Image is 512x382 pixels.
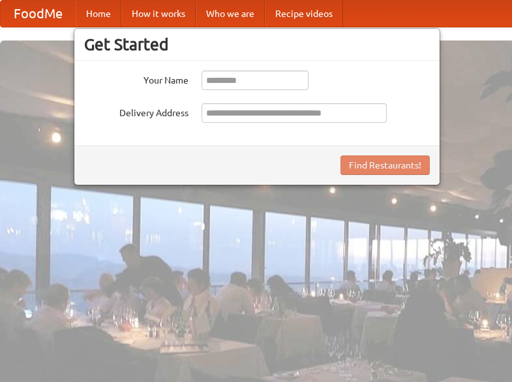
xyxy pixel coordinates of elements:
[84,35,430,54] h3: Get Started
[121,1,196,27] a: How it works
[1,1,76,27] a: FoodMe
[76,1,121,27] a: Home
[84,71,188,87] label: Your Name
[340,155,430,175] button: Find Restaurants!
[84,103,188,119] label: Delivery Address
[196,1,265,27] a: Who we are
[265,1,343,27] a: Recipe videos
